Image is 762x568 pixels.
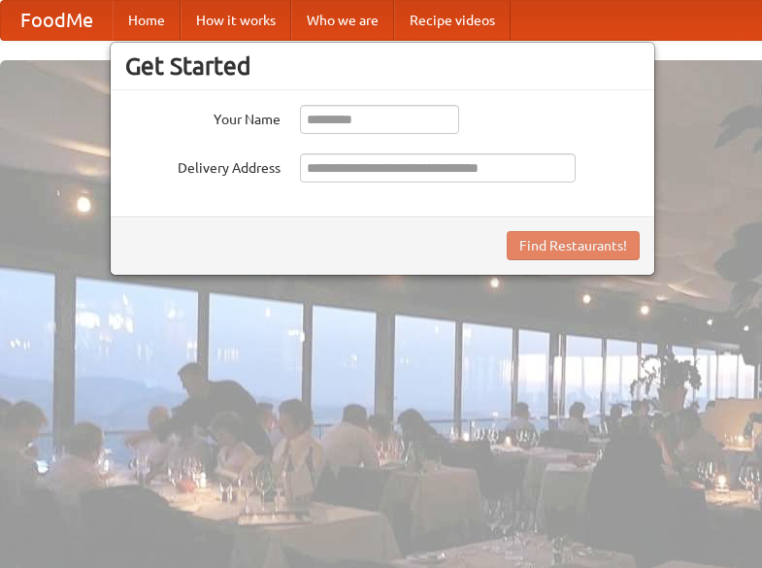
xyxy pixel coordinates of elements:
[125,153,281,178] label: Delivery Address
[125,105,281,129] label: Your Name
[113,1,181,40] a: Home
[507,231,640,260] button: Find Restaurants!
[291,1,394,40] a: Who we are
[1,1,113,40] a: FoodMe
[125,51,640,81] h3: Get Started
[394,1,511,40] a: Recipe videos
[181,1,291,40] a: How it works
